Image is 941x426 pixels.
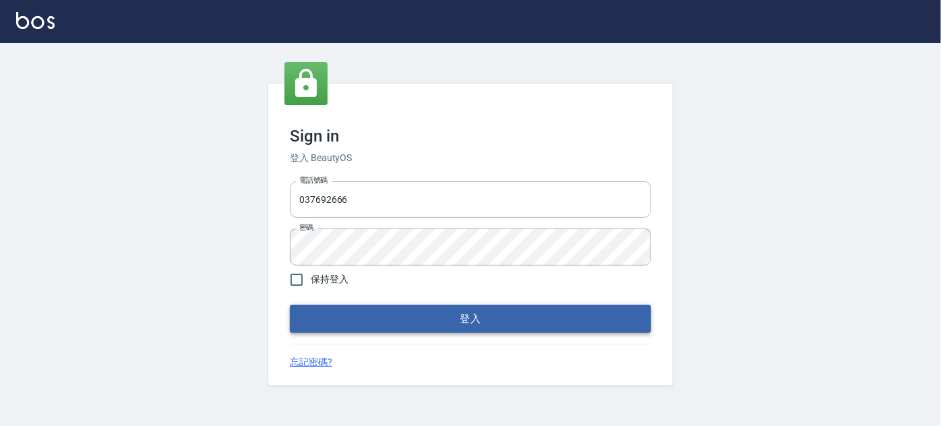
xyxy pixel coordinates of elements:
a: 忘記密碼? [290,355,332,369]
h6: 登入 BeautyOS [290,151,651,165]
span: 保持登入 [311,272,348,286]
h3: Sign in [290,127,651,146]
label: 電話號碼 [299,175,328,185]
img: Logo [16,12,55,29]
label: 密碼 [299,222,313,233]
button: 登入 [290,305,651,333]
